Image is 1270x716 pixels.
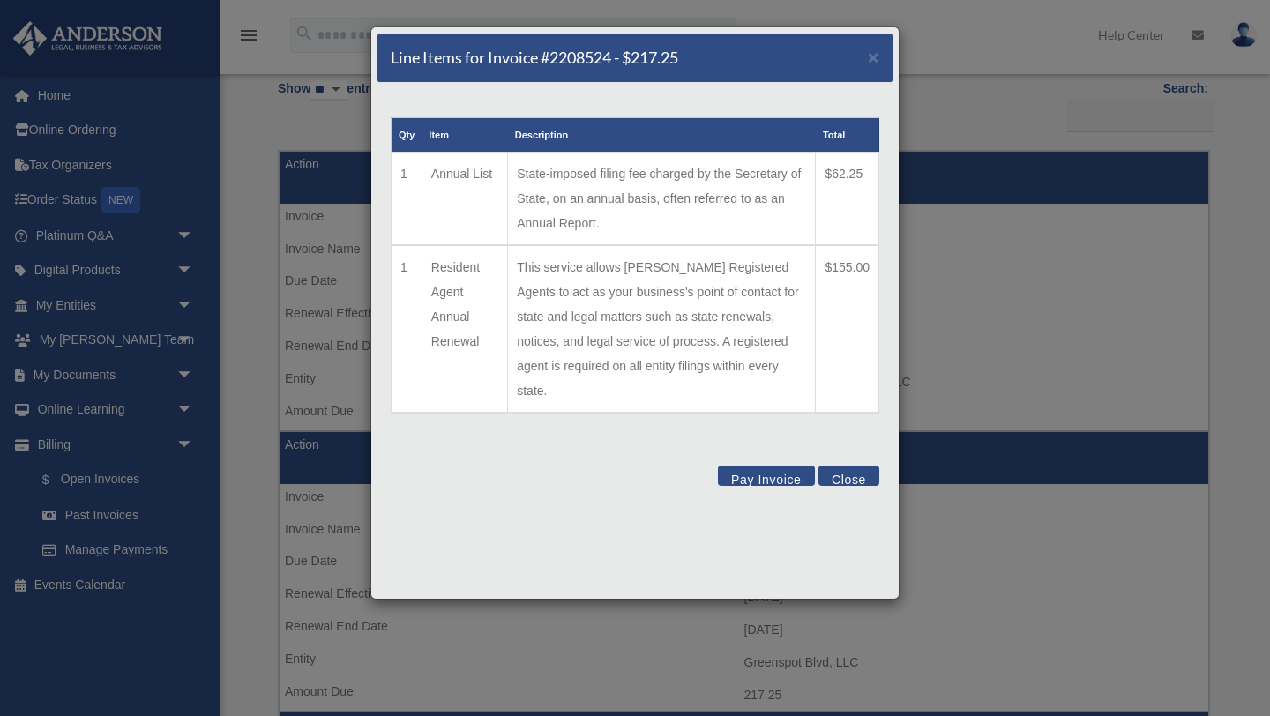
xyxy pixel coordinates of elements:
[816,153,879,246] td: $62.25
[816,118,879,153] th: Total
[816,245,879,413] td: $155.00
[392,245,422,413] td: 1
[422,245,507,413] td: Resident Agent Annual Renewal
[422,118,507,153] th: Item
[391,47,678,69] h5: Line Items for Invoice #2208524 - $217.25
[392,118,422,153] th: Qty
[718,466,815,486] button: Pay Invoice
[422,153,507,246] td: Annual List
[508,245,816,413] td: This service allows [PERSON_NAME] Registered Agents to act as your business's point of contact fo...
[818,466,879,486] button: Close
[508,153,816,246] td: State-imposed filing fee charged by the Secretary of State, on an annual basis, often referred to...
[868,48,879,66] button: Close
[868,47,879,67] span: ×
[392,153,422,246] td: 1
[508,118,816,153] th: Description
